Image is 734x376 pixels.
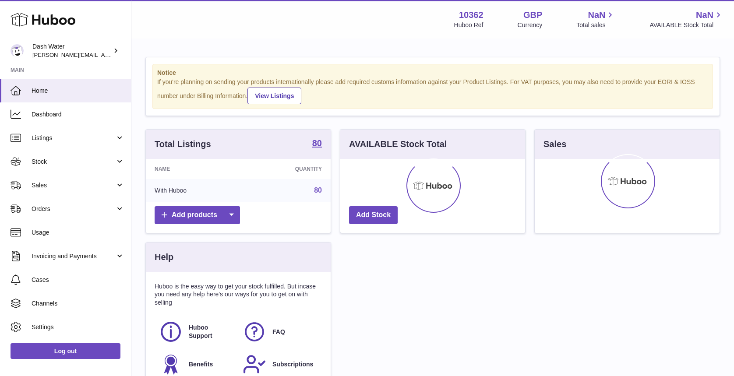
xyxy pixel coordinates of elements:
span: [PERSON_NAME][EMAIL_ADDRESS][DOMAIN_NAME] [32,51,176,58]
a: Log out [11,343,120,359]
span: FAQ [272,328,285,336]
span: Invoicing and Payments [32,252,115,260]
strong: Notice [157,69,708,77]
th: Name [146,159,243,179]
h3: Sales [543,138,566,150]
span: Settings [32,323,124,331]
div: If you're planning on sending your products internationally please add required customs informati... [157,78,708,104]
h3: Help [155,251,173,263]
a: View Listings [247,88,301,104]
a: Huboo Support [159,320,234,344]
span: Usage [32,228,124,237]
a: Benefits [159,352,234,376]
span: Total sales [576,21,615,29]
span: Benefits [189,360,213,369]
a: 80 [314,186,322,194]
span: Cases [32,276,124,284]
th: Quantity [243,159,331,179]
span: Sales [32,181,115,190]
h3: Total Listings [155,138,211,150]
span: Channels [32,299,124,308]
td: With Huboo [146,179,243,202]
span: Subscriptions [272,360,313,369]
span: NaN [588,9,605,21]
a: Subscriptions [243,352,318,376]
strong: 10362 [459,9,483,21]
div: Dash Water [32,42,111,59]
strong: GBP [523,9,542,21]
a: Add Stock [349,206,398,224]
div: Huboo Ref [454,21,483,29]
img: james@dash-water.com [11,44,24,57]
strong: 80 [312,139,322,148]
span: Dashboard [32,110,124,119]
a: NaN Total sales [576,9,615,29]
span: Orders [32,205,115,213]
div: Currency [518,21,543,29]
a: Add products [155,206,240,224]
a: 80 [312,139,322,149]
p: Huboo is the easy way to get your stock fulfilled. But incase you need any help here's our ways f... [155,282,322,307]
a: NaN AVAILABLE Stock Total [649,9,723,29]
span: Listings [32,134,115,142]
span: Home [32,87,124,95]
span: NaN [696,9,713,21]
span: AVAILABLE Stock Total [649,21,723,29]
span: Stock [32,158,115,166]
a: FAQ [243,320,318,344]
h3: AVAILABLE Stock Total [349,138,447,150]
span: Huboo Support [189,323,233,340]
